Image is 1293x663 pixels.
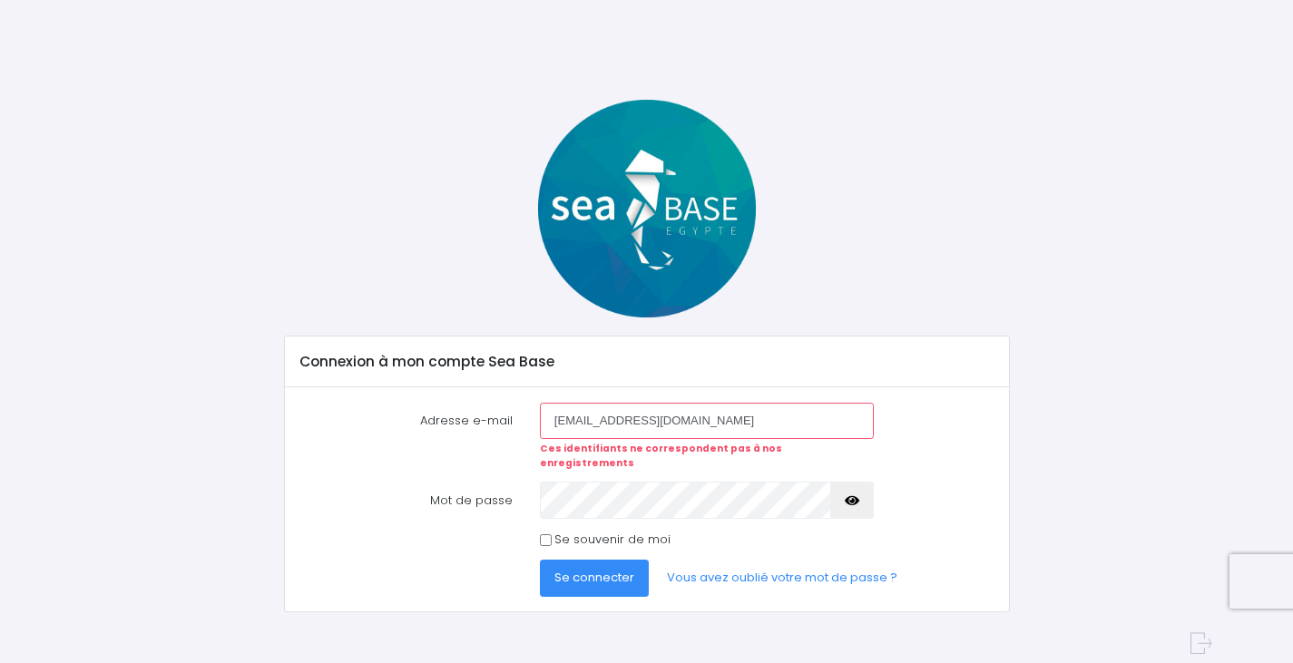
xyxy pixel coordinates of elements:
label: Mot de passe [286,482,526,518]
label: Se souvenir de moi [554,531,671,549]
a: Vous avez oublié votre mot de passe ? [652,560,912,596]
button: Se connecter [540,560,649,596]
div: Connexion à mon compte Sea Base [285,336,1009,387]
label: Adresse e-mail [286,403,526,471]
span: Se connecter [554,569,634,586]
strong: Ces identifiants ne correspondent pas à nos enregistrements [540,442,782,470]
